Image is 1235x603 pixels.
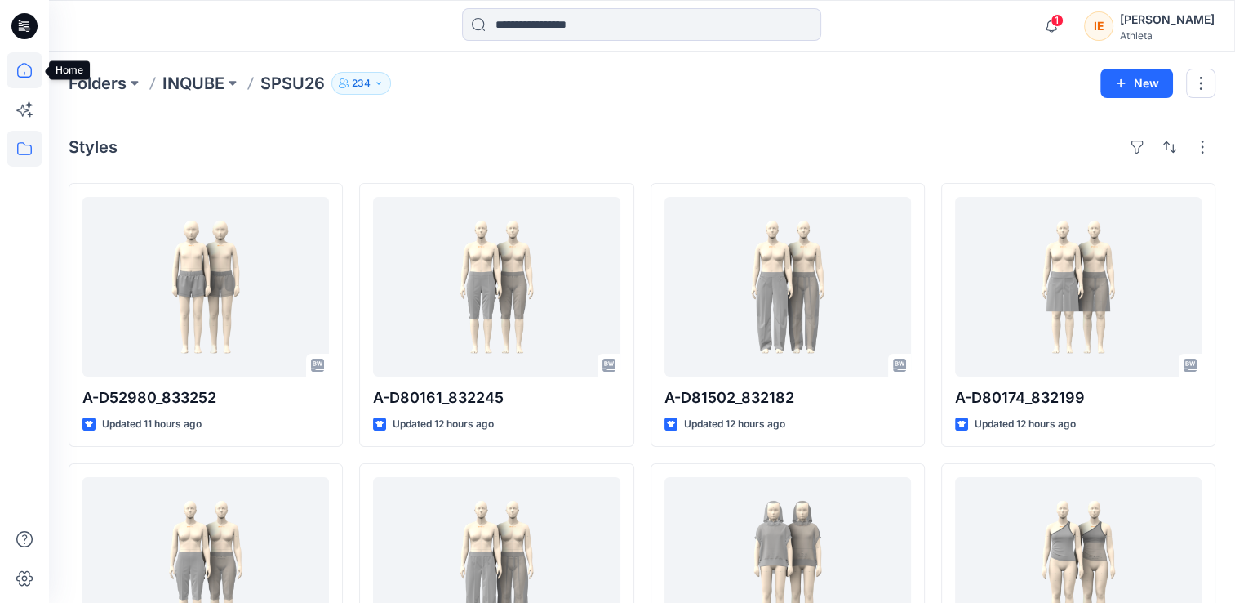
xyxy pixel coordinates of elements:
a: A-D80174_832199 [955,197,1202,377]
p: A-D81502_832182 [664,386,911,409]
a: A-D52980_833252 [82,197,329,377]
p: 234 [352,74,371,92]
p: A-D80161_832245 [373,386,620,409]
p: Updated 11 hours ago [102,416,202,433]
p: Updated 12 hours ago [975,416,1076,433]
button: New [1100,69,1173,98]
span: 1 [1051,14,1064,27]
a: A-D81502_832182 [664,197,911,377]
a: INQUBE [162,72,224,95]
button: 234 [331,72,391,95]
p: Updated 12 hours ago [684,416,785,433]
div: IE [1084,11,1113,41]
p: SPSU26 [260,72,325,95]
p: A-D52980_833252 [82,386,329,409]
h4: Styles [69,137,118,157]
a: A-D80161_832245 [373,197,620,377]
div: Athleta [1120,29,1215,42]
a: Folders [69,72,127,95]
p: A-D80174_832199 [955,386,1202,409]
div: [PERSON_NAME] [1120,10,1215,29]
p: Updated 12 hours ago [393,416,494,433]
